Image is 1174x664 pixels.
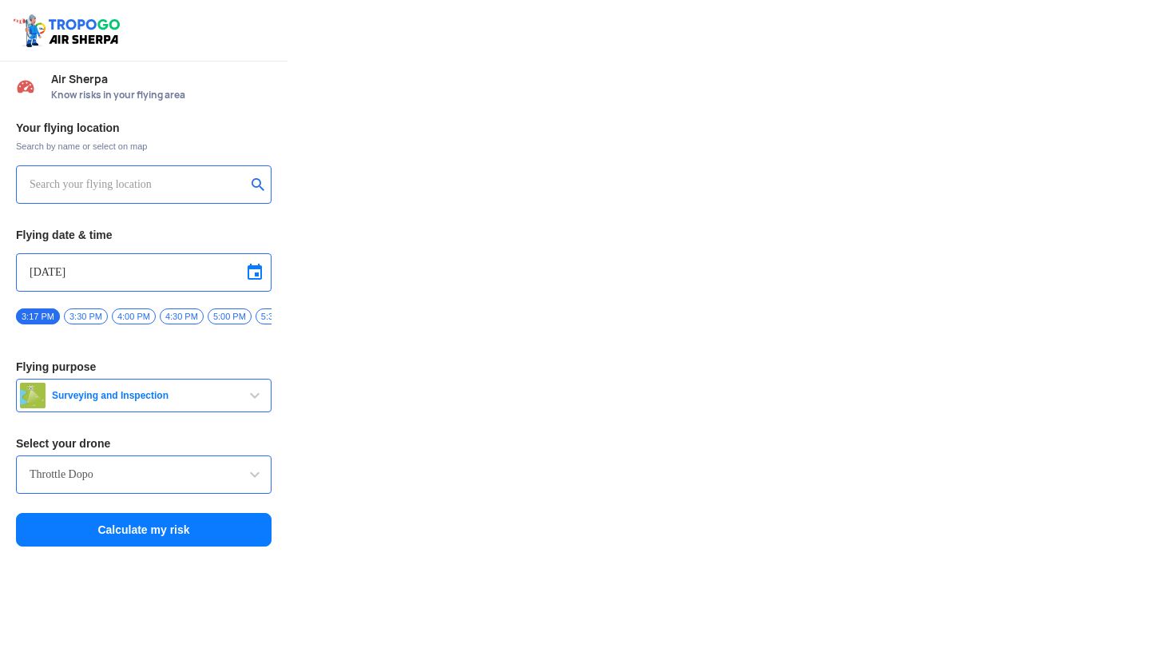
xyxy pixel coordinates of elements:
[16,122,272,133] h3: Your flying location
[208,308,252,324] span: 5:00 PM
[16,513,272,547] button: Calculate my risk
[20,383,46,408] img: survey.png
[46,389,245,402] span: Surveying and Inspection
[112,308,156,324] span: 4:00 PM
[16,140,272,153] span: Search by name or select on map
[12,12,125,49] img: ic_tgdronemaps.svg
[30,175,246,194] input: Search your flying location
[16,379,272,412] button: Surveying and Inspection
[16,77,35,96] img: Risk Scores
[256,308,299,324] span: 5:30 PM
[51,73,272,85] span: Air Sherpa
[160,308,204,324] span: 4:30 PM
[51,89,272,101] span: Know risks in your flying area
[64,308,108,324] span: 3:30 PM
[16,229,272,241] h3: Flying date & time
[16,438,272,449] h3: Select your drone
[16,361,272,372] h3: Flying purpose
[16,308,60,324] span: 3:17 PM
[30,263,258,282] input: Select Date
[30,465,258,484] input: Search by name or Brand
